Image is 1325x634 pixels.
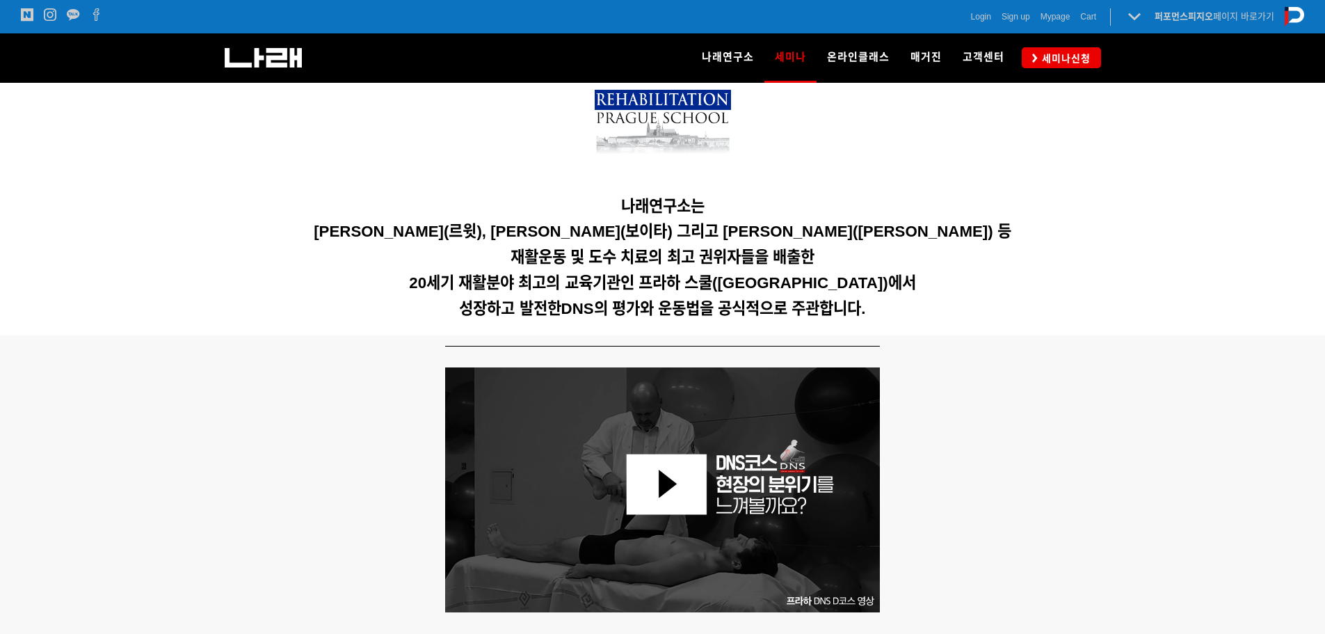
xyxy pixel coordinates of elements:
[764,33,817,82] a: 세미나
[952,33,1015,82] a: 고객센터
[621,198,705,215] span: 나래연구소는
[1002,10,1030,24] a: Sign up
[314,223,1011,240] span: [PERSON_NAME](르윗), [PERSON_NAME](보이타) 그리고 [PERSON_NAME]([PERSON_NAME]) 등
[561,300,866,317] span: DNS의 평가와 운동법을 공식적으로 주관합니다.
[775,46,806,68] span: 세미나
[511,248,814,266] span: 재활운동 및 도수 치료의 최고 권위자들을 배출한
[1022,47,1101,68] a: 세미나신청
[595,90,731,161] img: 7bd3899b73cc6.png
[817,33,900,82] a: 온라인클래스
[1080,10,1096,24] a: Cart
[900,33,952,82] a: 매거진
[1155,11,1274,22] a: 퍼포먼스피지오페이지 바로가기
[459,300,561,317] span: 성장하고 발전한
[827,51,890,63] span: 온라인클래스
[971,10,991,24] a: Login
[910,51,942,63] span: 매거진
[409,274,915,292] span: 20세기 재활분야 최고의 교육기관인 프라하 스쿨([GEOGRAPHIC_DATA])에서
[963,51,1004,63] span: 고객센터
[1041,10,1070,24] a: Mypage
[691,33,764,82] a: 나래연구소
[702,51,754,63] span: 나래연구소
[1038,51,1091,65] span: 세미나신청
[1155,11,1213,22] strong: 퍼포먼스피지오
